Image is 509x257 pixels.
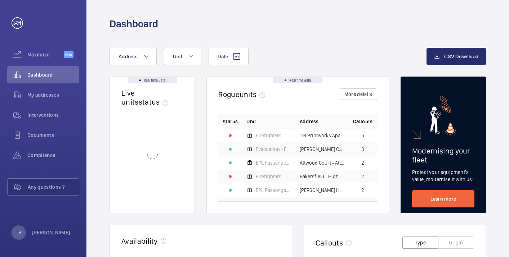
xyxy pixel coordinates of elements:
span: [PERSON_NAME] Court - High Risk Building - [PERSON_NAME][GEOGRAPHIC_DATA] [300,147,344,152]
span: Attwood Court - Attwood Court [300,160,344,165]
span: EPL Passenger Lift 1 [256,160,291,165]
span: 2 [361,160,364,165]
img: marketing-card.svg [430,96,456,135]
span: Compliance [27,152,79,159]
p: [PERSON_NAME] [32,229,71,236]
span: status [139,97,171,106]
p: TB [16,229,21,236]
span: 2 [361,174,364,179]
h2: Live units [121,88,171,106]
button: Date [209,48,249,65]
span: 2 [361,188,364,193]
span: Firefighters - EPL Passenger Lift No 2 [256,174,291,179]
span: Dashboard [27,71,79,78]
span: Address [119,54,138,59]
div: Real time data [273,77,322,83]
span: Documents [27,132,79,139]
span: units [240,90,268,99]
span: My addresses [27,91,79,98]
span: Beta [64,51,73,58]
span: Evacuation - EPL Passenger Lift No 2 [256,147,291,152]
span: Maximize [27,51,64,58]
h2: Modernising your fleet [412,146,474,164]
button: Address [110,48,157,65]
span: 5 [361,133,364,138]
span: Date [218,54,228,59]
span: Firefighters - EPL Flats 1-65 No 1 [256,133,291,138]
p: Status [223,118,238,125]
span: Bakersfield - High Risk Building - [GEOGRAPHIC_DATA] [300,174,344,179]
button: Origin [438,237,474,249]
span: Unit [173,54,182,59]
span: 3 [361,147,364,152]
span: CSV Download [444,54,478,59]
button: CSV Download [427,48,486,65]
span: EPL Passenger Lift No 2 [256,188,291,193]
h2: Callouts [316,238,343,247]
span: [PERSON_NAME] House - High Risk Building - [PERSON_NAME][GEOGRAPHIC_DATA] [300,188,344,193]
h2: Rogue [218,90,268,99]
span: Address [300,118,318,125]
span: Any questions ? [28,183,79,191]
a: Learn more [412,190,474,207]
button: More details [340,88,377,100]
p: Protect your equipment's value, modernise it with us! [412,169,474,183]
h2: Availability [121,237,158,245]
button: Unit [164,48,201,65]
span: Callouts [353,118,373,125]
span: Unit [246,118,256,125]
button: Type [402,237,438,249]
h1: Dashboard [110,17,158,31]
span: Interventions [27,111,79,119]
div: Real time data [128,77,177,83]
span: 116 Printworks Apartments Flats 1-65 - High Risk Building - 116 Printworks Apartments Flats 1-65 [300,133,344,138]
